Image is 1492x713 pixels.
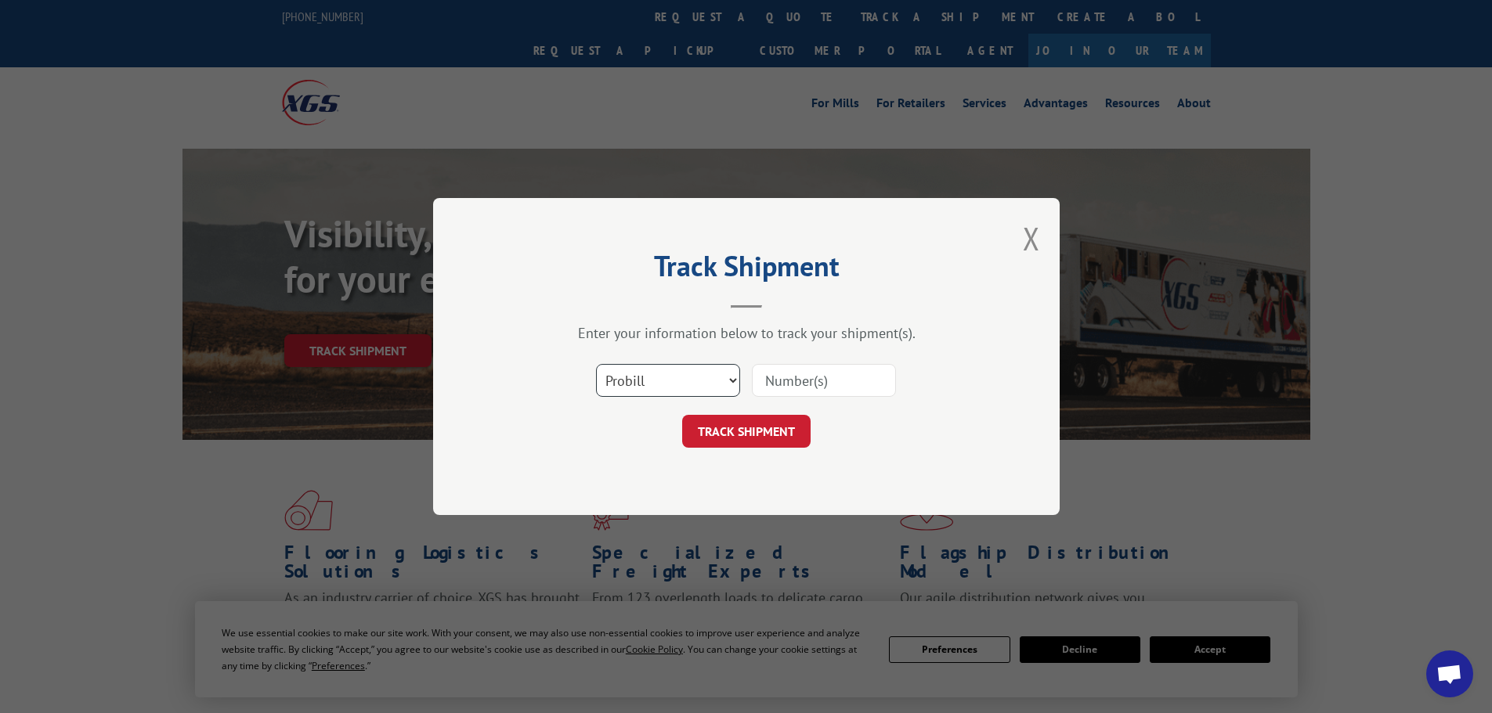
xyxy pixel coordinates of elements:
[511,255,981,285] h2: Track Shipment
[511,324,981,342] div: Enter your information below to track your shipment(s).
[1023,218,1040,259] button: Close modal
[1426,650,1473,697] a: Open chat
[752,364,896,397] input: Number(s)
[682,415,811,448] button: TRACK SHIPMENT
